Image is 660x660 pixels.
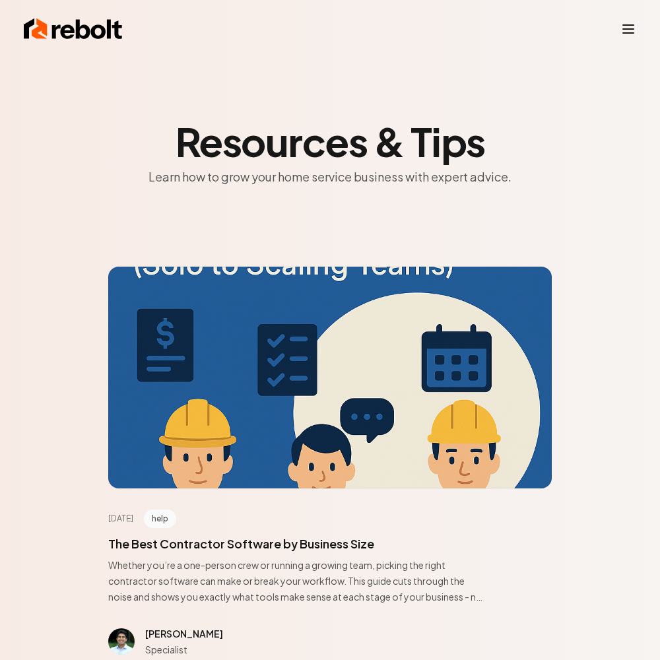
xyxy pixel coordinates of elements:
button: Toggle mobile menu [620,21,636,37]
span: help [144,510,176,528]
a: The Best Contractor Software by Business Size [108,536,374,551]
img: Rebolt Logo [24,16,123,42]
time: [DATE] [108,513,133,524]
p: Learn how to grow your home service business with expert advice. [108,166,552,187]
span: [PERSON_NAME] [145,628,223,640]
h2: Resources & Tips [108,121,552,161]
